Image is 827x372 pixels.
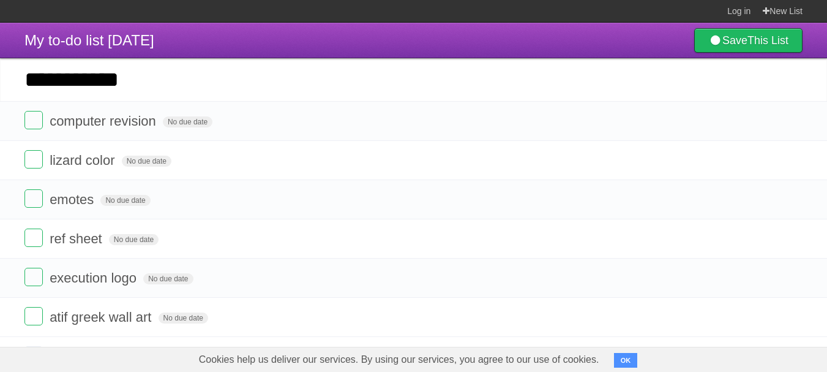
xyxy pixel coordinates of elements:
span: atif greek wall art [50,309,154,325]
a: SaveThis List [694,28,803,53]
span: computer revision [50,113,159,129]
button: OK [614,353,638,368]
span: ref sheet [50,231,105,246]
span: No due date [159,313,208,324]
label: Star task [728,189,751,210]
span: Cookies help us deliver our services. By using our services, you agree to our use of cookies. [187,347,612,372]
span: No due date [122,156,171,167]
label: Done [24,346,43,365]
label: Done [24,150,43,169]
span: emotes [50,192,97,207]
label: Done [24,307,43,325]
label: Star task [728,150,751,170]
span: No due date [163,116,212,127]
span: execution logo [50,270,140,286]
span: lizard color [50,153,118,168]
label: Star task [728,268,751,288]
b: This List [747,34,788,47]
label: Done [24,229,43,247]
span: No due date [143,273,193,284]
label: Done [24,189,43,208]
label: Star task [728,307,751,327]
span: No due date [100,195,150,206]
label: Star task [728,111,751,131]
span: No due date [109,234,159,245]
label: Star task [728,229,751,249]
label: Done [24,111,43,129]
label: Done [24,268,43,286]
span: My to-do list [DATE] [24,32,154,48]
